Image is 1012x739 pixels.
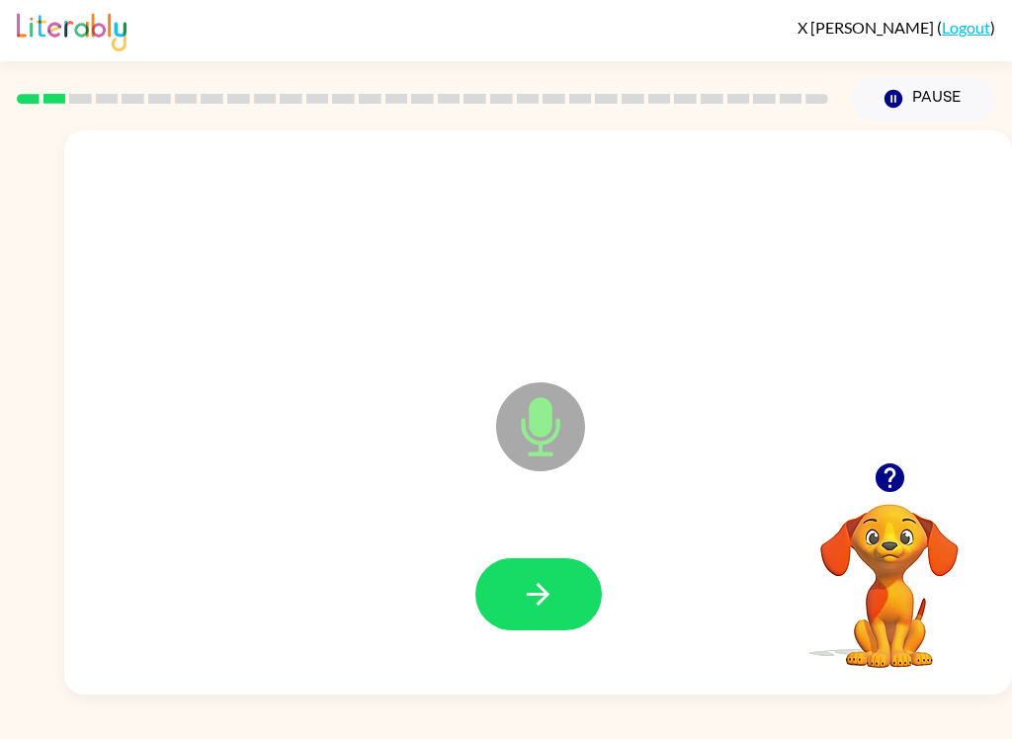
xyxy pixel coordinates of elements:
img: Literably [17,8,126,51]
span: X [PERSON_NAME] [798,18,937,37]
div: ( ) [798,18,995,37]
a: Logout [942,18,990,37]
button: Pause [852,76,995,122]
video: Your browser must support playing .mp4 files to use Literably. Please try using another browser. [791,473,988,671]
